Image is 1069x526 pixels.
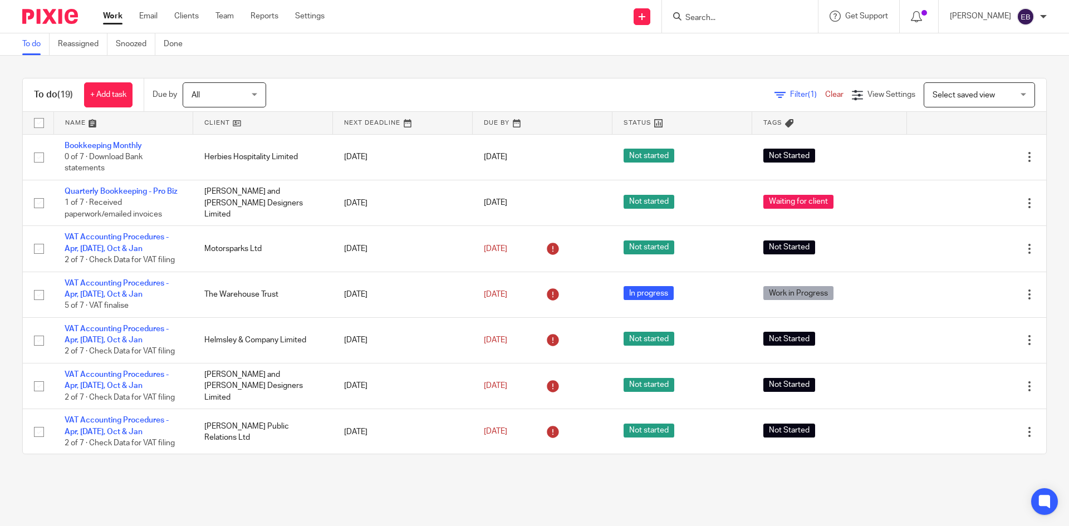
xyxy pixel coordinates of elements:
a: Settings [295,11,325,22]
span: All [192,91,200,99]
td: [DATE] [333,134,473,180]
a: To do [22,33,50,55]
span: [DATE] [484,199,507,207]
span: Not started [624,378,674,392]
span: (1) [808,91,817,99]
span: Not Started [763,149,815,163]
a: Done [164,33,191,55]
span: [DATE] [484,291,507,298]
td: [PERSON_NAME] Public Relations Ltd [193,409,333,455]
a: Team [215,11,234,22]
td: [DATE] [333,226,473,272]
span: 2 of 7 · Check Data for VAT filing [65,394,175,401]
span: Not started [624,149,674,163]
span: Tags [763,120,782,126]
span: Filter [790,91,825,99]
span: Get Support [845,12,888,20]
span: (19) [57,90,73,99]
a: Bookkeeping Monthly [65,142,142,150]
a: VAT Accounting Procedures - Apr, [DATE], Oct & Jan [65,416,169,435]
span: Select saved view [933,91,995,99]
a: Snoozed [116,33,155,55]
a: VAT Accounting Procedures - Apr, [DATE], Oct & Jan [65,279,169,298]
span: 0 of 7 · Download Bank statements [65,153,143,173]
a: Reports [251,11,278,22]
span: Not started [624,424,674,437]
span: 1 of 7 · Received paperwork/emailed invoices [65,199,162,219]
td: [DATE] [333,272,473,317]
span: [DATE] [484,245,507,253]
a: Clear [825,91,844,99]
a: VAT Accounting Procedures - Apr, [DATE], Oct & Jan [65,371,169,390]
td: [DATE] [333,317,473,363]
span: 2 of 7 · Check Data for VAT filing [65,256,175,264]
span: Not Started [763,424,815,437]
a: Quarterly Bookkeeping - Pro Biz [65,188,178,195]
td: [PERSON_NAME] and [PERSON_NAME] Designers Limited [193,180,333,225]
a: Email [139,11,158,22]
td: [DATE] [333,180,473,225]
img: svg%3E [1017,8,1034,26]
span: 2 of 7 · Check Data for VAT filing [65,348,175,356]
span: 2 of 7 · Check Data for VAT filing [65,439,175,447]
span: [DATE] [484,153,507,161]
h1: To do [34,89,73,101]
td: [DATE] [333,409,473,455]
span: Not Started [763,240,815,254]
span: Waiting for client [763,195,833,209]
td: [PERSON_NAME] and [PERSON_NAME] Designers Limited [193,363,333,409]
input: Search [684,13,784,23]
span: Not Started [763,332,815,346]
td: Helmsley & Company Limited [193,317,333,363]
a: Reassigned [58,33,107,55]
a: VAT Accounting Procedures - Apr, [DATE], Oct & Jan [65,325,169,344]
span: [DATE] [484,336,507,344]
p: Due by [153,89,177,100]
td: Motorsparks Ltd [193,226,333,272]
a: VAT Accounting Procedures - Apr, [DATE], Oct & Jan [65,233,169,252]
p: [PERSON_NAME] [950,11,1011,22]
td: Herbies Hospitality Limited [193,134,333,180]
span: View Settings [867,91,915,99]
span: 5 of 7 · VAT finalise [65,302,129,310]
span: Not started [624,240,674,254]
img: Pixie [22,9,78,24]
span: Not Started [763,378,815,392]
a: Work [103,11,122,22]
a: + Add task [84,82,133,107]
span: Not started [624,332,674,346]
a: Clients [174,11,199,22]
span: [DATE] [484,382,507,390]
td: The Warehouse Trust [193,272,333,317]
span: [DATE] [484,428,507,436]
td: [DATE] [333,363,473,409]
span: Not started [624,195,674,209]
span: Work in Progress [763,286,833,300]
span: In progress [624,286,674,300]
